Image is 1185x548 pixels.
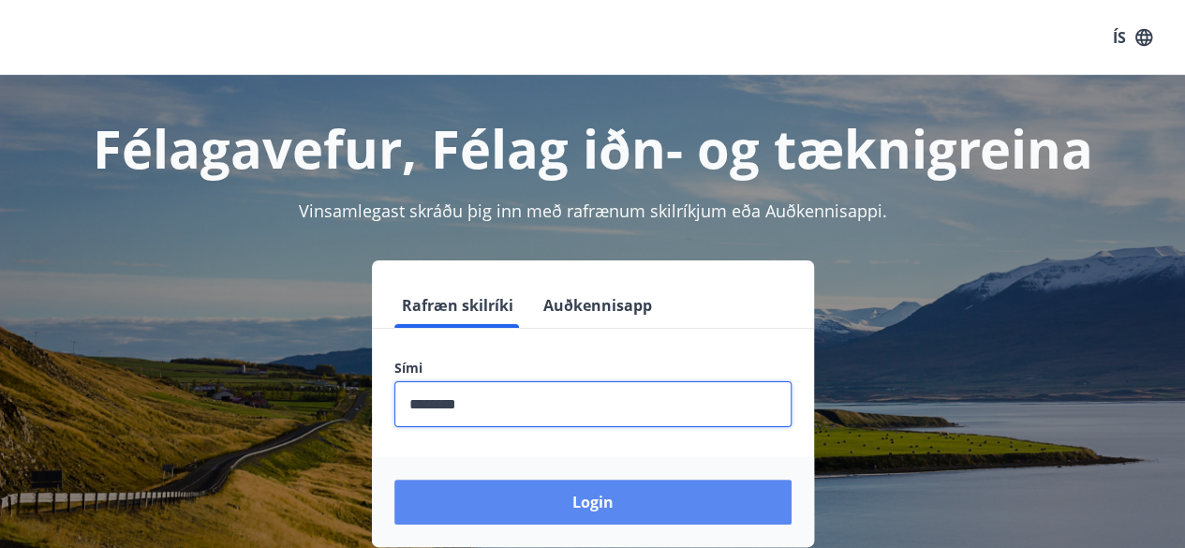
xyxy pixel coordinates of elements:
span: Vinsamlegast skráðu þig inn með rafrænum skilríkjum eða Auðkennisappi. [299,200,887,222]
button: ÍS [1103,21,1163,54]
label: Sími [394,359,792,378]
h1: Félagavefur, Félag iðn- og tæknigreina [22,112,1163,184]
button: Login [394,480,792,525]
button: Auðkennisapp [536,283,659,328]
button: Rafræn skilríki [394,283,521,328]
